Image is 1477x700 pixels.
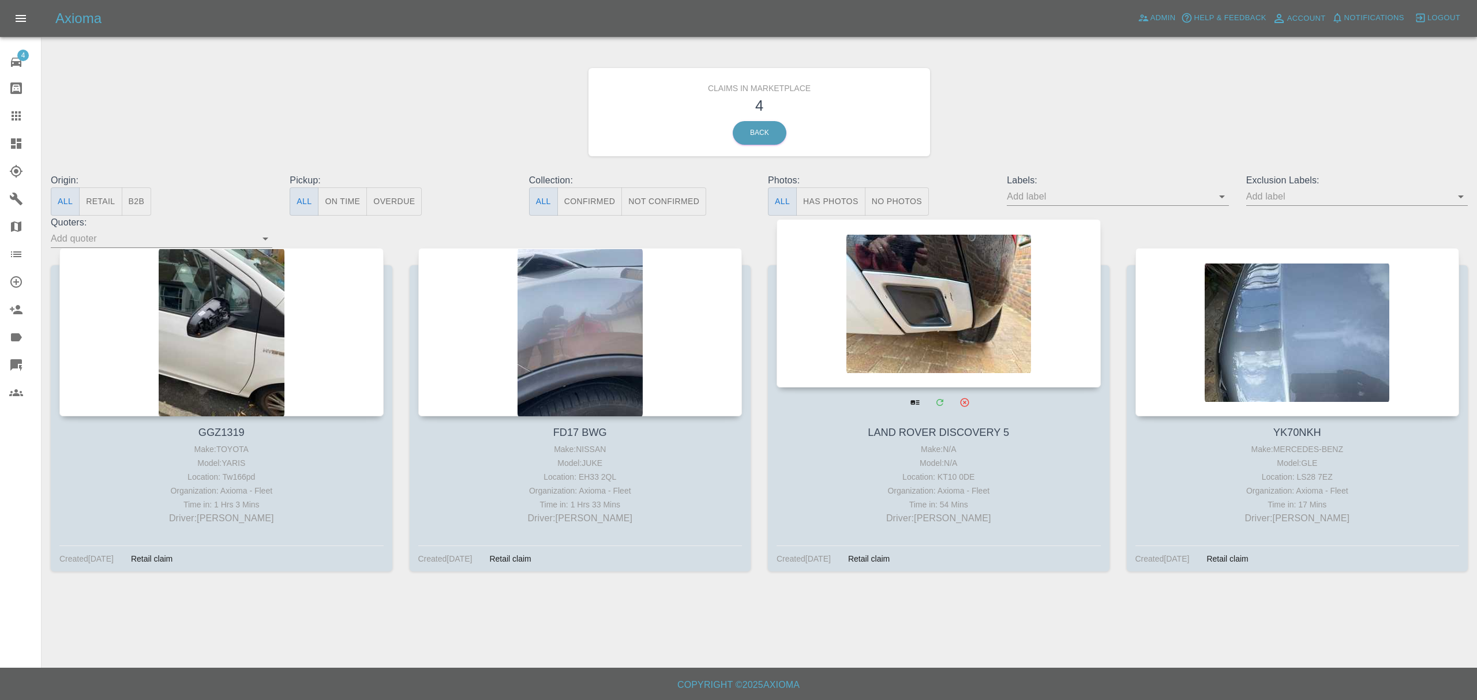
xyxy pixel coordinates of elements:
[421,498,740,511] div: Time in: 1 Hrs 33 Mins
[51,174,272,187] p: Origin:
[1007,174,1228,187] p: Labels:
[796,187,865,216] button: Has Photos
[1138,498,1457,511] div: Time in: 17 Mins
[1427,12,1460,25] span: Logout
[62,456,381,470] div: Model: YARIS
[1150,12,1176,25] span: Admin
[768,187,797,216] button: All
[1135,552,1190,566] div: Created [DATE]
[553,427,607,438] a: FD17 BWG
[953,390,976,414] button: Archive
[9,677,1468,693] h6: Copyright © 2025 Axioma
[779,470,1098,484] div: Location: KT10 0DE
[733,121,786,145] a: Back
[290,174,511,187] p: Pickup:
[198,427,245,438] a: GGZ1319
[7,5,35,32] button: Open drawer
[62,484,381,498] div: Organization: Axioma - Fleet
[621,187,706,216] button: Not Confirmed
[51,216,272,229] p: Quoters:
[1269,9,1329,28] a: Account
[1007,187,1211,205] input: Add label
[421,442,740,456] div: Make: NISSAN
[366,187,422,216] button: Overdue
[318,187,367,216] button: On Time
[1344,12,1404,25] span: Notifications
[597,77,921,95] h6: Claims in Marketplace
[1287,12,1326,25] span: Account
[1194,12,1266,25] span: Help & Feedback
[62,511,381,525] p: Driver: [PERSON_NAME]
[1214,189,1230,205] button: Open
[1178,9,1269,27] button: Help & Feedback
[903,390,927,414] a: View
[779,484,1098,498] div: Organization: Axioma - Fleet
[928,390,951,414] a: Modify
[777,552,831,566] div: Created [DATE]
[421,470,740,484] div: Location: EH33 2QL
[481,552,539,566] div: Retail claim
[1453,189,1469,205] button: Open
[51,229,255,247] input: Add quoter
[868,427,1009,438] a: LAND ROVER DISCOVERY 5
[421,456,740,470] div: Model: JUKE
[62,470,381,484] div: Location: Tw166pd
[290,187,318,216] button: All
[779,511,1098,525] p: Driver: [PERSON_NAME]
[529,174,751,187] p: Collection:
[418,552,473,566] div: Created [DATE]
[1246,174,1468,187] p: Exclusion Labels:
[55,9,102,28] h5: Axioma
[122,552,181,566] div: Retail claim
[62,442,381,456] div: Make: TOYOTA
[597,95,921,116] h3: 4
[59,552,114,566] div: Created [DATE]
[1138,456,1457,470] div: Model: GLE
[79,187,122,216] button: Retail
[529,187,558,216] button: All
[122,187,152,216] button: B2B
[1412,9,1463,27] button: Logout
[17,50,29,61] span: 4
[557,187,622,216] button: Confirmed
[779,498,1098,511] div: Time in: 54 Mins
[1138,470,1457,484] div: Location: LS28 7EZ
[1246,187,1450,205] input: Add label
[62,498,381,511] div: Time in: 1 Hrs 3 Mins
[421,484,740,498] div: Organization: Axioma - Fleet
[768,174,989,187] p: Photos:
[421,511,740,525] p: Driver: [PERSON_NAME]
[1138,442,1457,456] div: Make: MERCEDES-BENZ
[1138,484,1457,498] div: Organization: Axioma - Fleet
[779,456,1098,470] div: Model: N/A
[865,187,929,216] button: No Photos
[1198,552,1257,566] div: Retail claim
[51,187,80,216] button: All
[839,552,898,566] div: Retail claim
[1273,427,1321,438] a: YK70NKH
[1135,9,1179,27] a: Admin
[779,442,1098,456] div: Make: N/A
[1138,511,1457,525] p: Driver: [PERSON_NAME]
[257,231,273,247] button: Open
[1329,9,1407,27] button: Notifications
